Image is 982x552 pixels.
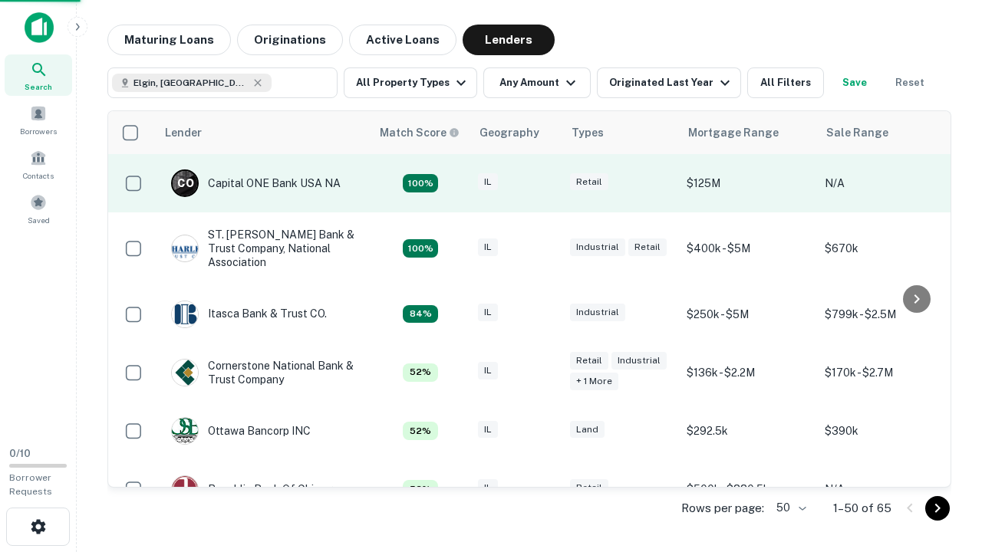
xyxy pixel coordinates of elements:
th: Sale Range [817,111,955,154]
div: Itasca Bank & Trust CO. [171,301,327,328]
div: IL [478,479,498,497]
span: Elgin, [GEOGRAPHIC_DATA], [GEOGRAPHIC_DATA] [133,76,249,90]
div: Capitalize uses an advanced AI algorithm to match your search with the best lender. The match sco... [403,363,438,382]
div: Sale Range [826,123,888,142]
div: IL [478,238,498,256]
img: picture [172,418,198,444]
td: $292.5k [679,402,817,460]
img: picture [172,476,198,502]
p: 1–50 of 65 [833,499,891,517]
th: Types [562,111,679,154]
img: picture [172,360,198,386]
button: Originations [237,25,343,55]
button: Go to next page [925,496,950,521]
th: Lender [156,111,371,154]
div: Republic Bank Of Chicago [171,475,339,503]
td: $170k - $2.7M [817,343,955,402]
iframe: Chat Widget [905,429,982,503]
div: 50 [770,497,809,519]
div: Ottawa Bancorp INC [171,417,311,445]
th: Mortgage Range [679,111,817,154]
img: picture [172,235,198,261]
button: Maturing Loans [107,25,231,55]
th: Geography [470,111,562,154]
span: Saved [28,214,50,226]
span: 0 / 10 [9,448,31,459]
button: Originated Last Year [597,67,741,98]
td: $500k - $880.5k [679,460,817,518]
div: Capitalize uses an advanced AI algorithm to match your search with the best lender. The match sco... [403,305,438,324]
img: picture [172,301,198,327]
span: Borrower Requests [9,472,52,497]
p: C O [177,176,193,192]
th: Capitalize uses an advanced AI algorithm to match your search with the best lender. The match sco... [371,111,470,154]
div: Capitalize uses an advanced AI algorithm to match your search with the best lender. The match sco... [403,480,438,498]
button: Any Amount [483,67,591,98]
div: Capital ONE Bank USA NA [171,169,341,197]
div: Capitalize uses an advanced AI algorithm to match your search with the best lender. The match sco... [403,422,438,440]
div: Industrial [570,238,625,256]
div: Cornerstone National Bank & Trust Company [171,359,355,386]
td: N/A [817,460,955,518]
td: $390k [817,402,955,460]
div: Types [572,123,604,142]
div: IL [478,362,498,379]
div: Industrial [570,304,625,321]
button: All Filters [747,67,824,98]
div: IL [478,304,498,321]
div: IL [478,421,498,439]
div: Mortgage Range [688,123,779,142]
button: All Property Types [344,67,477,98]
td: $125M [679,154,817,212]
button: Lenders [463,25,555,55]
a: Borrowers [5,99,72,140]
div: IL [478,173,498,191]
a: Search [5,54,72,96]
p: Rows per page: [681,499,764,517]
a: Saved [5,188,72,229]
span: Borrowers [20,125,57,137]
div: Geography [479,123,539,142]
button: Active Loans [349,25,456,55]
div: Retail [628,238,667,256]
span: Contacts [23,169,54,182]
div: ST. [PERSON_NAME] Bank & Trust Company, National Association [171,228,355,270]
div: Land [570,421,605,439]
td: N/A [817,154,955,212]
td: $670k [817,212,955,285]
div: Originated Last Year [609,74,734,92]
a: Contacts [5,143,72,185]
td: $799k - $2.5M [817,285,955,343]
button: Save your search to get updates of matches that match your search criteria. [830,67,879,98]
h6: Match Score [380,124,456,141]
div: Industrial [611,352,667,370]
span: Search [25,80,52,93]
div: Retail [570,173,608,191]
img: capitalize-icon.png [25,12,54,43]
td: $136k - $2.2M [679,343,817,402]
div: Retail [570,479,608,497]
div: Lender [165,123,202,142]
td: $400k - $5M [679,212,817,285]
div: + 1 more [570,373,618,390]
div: Retail [570,352,608,370]
div: Capitalize uses an advanced AI algorithm to match your search with the best lender. The match sco... [380,124,460,141]
button: Reset [885,67,934,98]
div: Capitalize uses an advanced AI algorithm to match your search with the best lender. The match sco... [403,174,438,192]
td: $250k - $5M [679,285,817,343]
div: Capitalize uses an advanced AI algorithm to match your search with the best lender. The match sco... [403,239,438,258]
